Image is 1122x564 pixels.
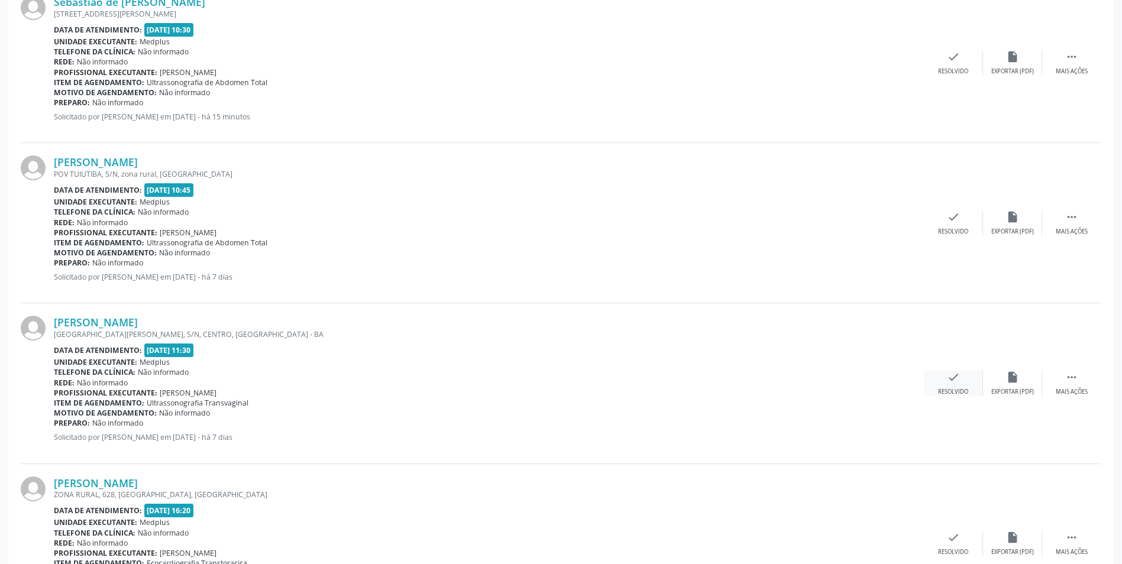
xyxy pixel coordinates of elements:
div: Resolvido [938,548,968,556]
span: Não informado [138,367,189,377]
div: ZONA RURAL, 628, [GEOGRAPHIC_DATA], [GEOGRAPHIC_DATA] [54,490,924,500]
span: Medplus [140,517,170,527]
i:  [1065,371,1078,384]
b: Preparo: [54,98,90,108]
b: Profissional executante: [54,67,157,77]
b: Preparo: [54,258,90,268]
b: Data de atendimento: [54,185,142,195]
div: Exportar (PDF) [991,67,1034,76]
b: Item de agendamento: [54,238,144,248]
span: Não informado [159,87,210,98]
b: Item de agendamento: [54,398,144,408]
i: check [947,210,960,223]
div: Mais ações [1056,228,1088,236]
b: Telefone da clínica: [54,207,135,217]
span: Não informado [138,47,189,57]
div: POV TUIUTIBA, S/N, zona rural, [GEOGRAPHIC_DATA] [54,169,924,179]
b: Motivo de agendamento: [54,248,157,258]
p: Solicitado por [PERSON_NAME] em [DATE] - há 7 dias [54,432,924,442]
div: Exportar (PDF) [991,548,1034,556]
div: Mais ações [1056,388,1088,396]
i:  [1065,50,1078,63]
span: Não informado [77,218,128,228]
a: [PERSON_NAME] [54,155,138,168]
i: check [947,531,960,544]
b: Unidade executante: [54,517,137,527]
span: [DATE] 10:30 [144,23,194,37]
span: [DATE] 16:20 [144,504,194,517]
b: Data de atendimento: [54,345,142,355]
div: Exportar (PDF) [991,388,1034,396]
i: check [947,50,960,63]
span: Não informado [138,528,189,538]
i:  [1065,210,1078,223]
i: insert_drive_file [1006,50,1019,63]
div: [GEOGRAPHIC_DATA][PERSON_NAME], S/N, CENTRO, [GEOGRAPHIC_DATA] - BA [54,329,924,339]
b: Telefone da clínica: [54,528,135,538]
b: Data de atendimento: [54,25,142,35]
b: Rede: [54,378,75,388]
div: [STREET_ADDRESS][PERSON_NAME] [54,9,924,19]
span: Medplus [140,197,170,207]
b: Unidade executante: [54,197,137,207]
div: Mais ações [1056,548,1088,556]
b: Profissional executante: [54,228,157,238]
span: Não informado [159,248,210,258]
span: [PERSON_NAME] [160,67,216,77]
span: Não informado [77,57,128,67]
span: Não informado [159,408,210,418]
i: check [947,371,960,384]
span: Não informado [77,538,128,548]
i: insert_drive_file [1006,210,1019,223]
span: [DATE] 11:30 [144,343,194,357]
div: Mais ações [1056,67,1088,76]
b: Rede: [54,218,75,228]
span: [PERSON_NAME] [160,388,216,398]
span: Medplus [140,357,170,367]
img: img [21,316,46,341]
span: Ultrassonografia Transvaginal [147,398,248,408]
a: [PERSON_NAME] [54,316,138,329]
div: Exportar (PDF) [991,228,1034,236]
div: Resolvido [938,388,968,396]
p: Solicitado por [PERSON_NAME] em [DATE] - há 15 minutos [54,112,924,122]
img: img [21,155,46,180]
b: Profissional executante: [54,388,157,398]
span: Ultrassonografia de Abdomen Total [147,238,267,248]
b: Item de agendamento: [54,77,144,87]
span: Não informado [92,98,143,108]
span: [PERSON_NAME] [160,228,216,238]
b: Unidade executante: [54,357,137,367]
b: Preparo: [54,418,90,428]
i: insert_drive_file [1006,371,1019,384]
p: Solicitado por [PERSON_NAME] em [DATE] - há 7 dias [54,272,924,282]
b: Profissional executante: [54,548,157,558]
span: [PERSON_NAME] [160,548,216,558]
span: Não informado [92,418,143,428]
b: Motivo de agendamento: [54,87,157,98]
div: Resolvido [938,67,968,76]
b: Data de atendimento: [54,505,142,516]
span: Ultrassonografia de Abdomen Total [147,77,267,87]
a: [PERSON_NAME] [54,477,138,490]
i: insert_drive_file [1006,531,1019,544]
span: [DATE] 10:45 [144,183,194,197]
span: Não informado [92,258,143,268]
b: Telefone da clínica: [54,367,135,377]
b: Unidade executante: [54,37,137,47]
b: Rede: [54,538,75,548]
span: Não informado [138,207,189,217]
span: Não informado [77,378,128,388]
img: img [21,477,46,501]
i:  [1065,531,1078,544]
span: Medplus [140,37,170,47]
b: Rede: [54,57,75,67]
b: Telefone da clínica: [54,47,135,57]
div: Resolvido [938,228,968,236]
b: Motivo de agendamento: [54,408,157,418]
